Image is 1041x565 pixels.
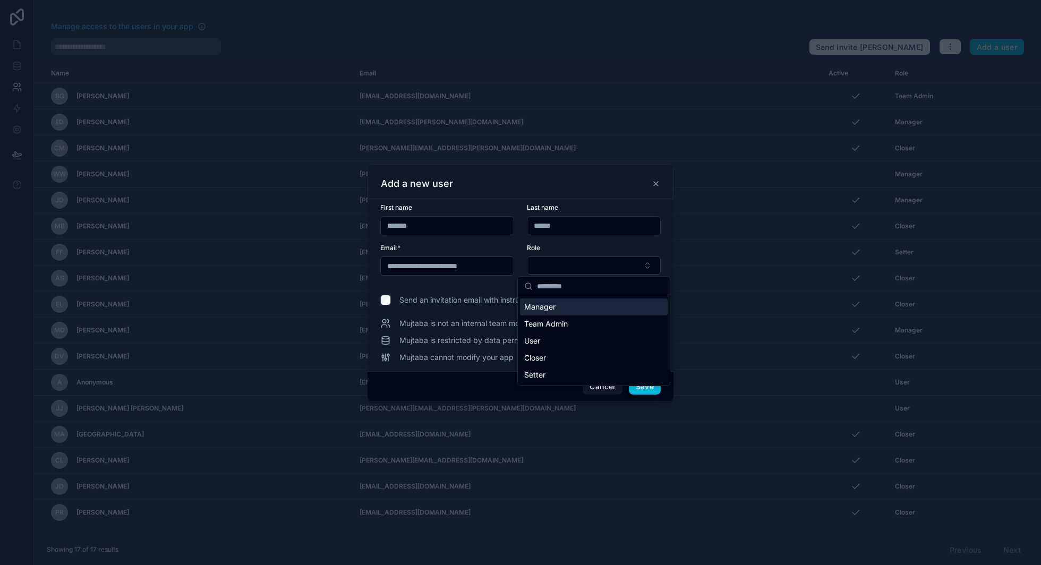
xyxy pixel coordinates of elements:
span: Mujtaba is restricted by data permissions [399,335,543,346]
span: User [524,336,540,346]
span: First name [380,203,412,211]
button: Select Button [527,256,661,275]
span: Setter [524,370,545,380]
span: Last name [527,203,558,211]
button: Save [629,378,661,395]
span: Manager [524,302,556,312]
span: Role [527,244,540,252]
div: Suggestions [518,296,670,386]
span: Team Admin [524,319,568,329]
button: Cancel [583,378,622,395]
h3: Add a new user [381,177,453,190]
span: Mujtaba cannot modify your app [399,352,514,363]
span: Email [380,244,397,252]
input: Send an invitation email with instructions to log in [380,295,391,305]
span: Mujtaba is not an internal team member [399,318,537,329]
span: Closer [524,353,546,363]
span: Send an invitation email with instructions to log in [399,295,570,305]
